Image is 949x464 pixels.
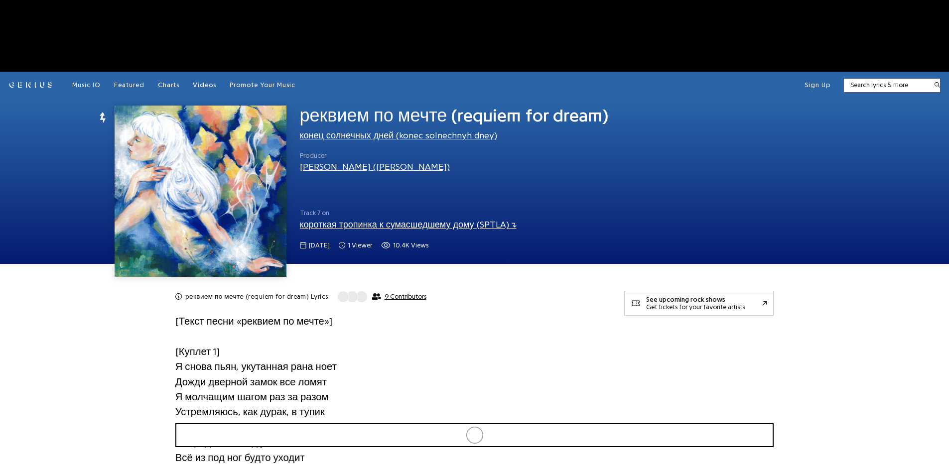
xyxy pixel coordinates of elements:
a: [PERSON_NAME] ([PERSON_NAME]) [300,162,450,171]
span: Music IQ [72,82,101,88]
span: Videos [193,82,216,88]
span: Featured [114,82,144,88]
span: Producer [300,151,450,161]
span: 10.4K views [393,240,428,250]
a: Promote Your Music [230,81,295,90]
div: Get tickets for your favorite artists [646,303,745,311]
span: 9 Contributors [385,293,426,301]
span: 1 viewer [339,240,372,250]
a: Charts [158,81,179,90]
div: See upcoming rock shows [646,296,745,303]
a: Music IQ [72,81,101,90]
h2: реквием по мечте (requiem for dream) Lyrics [185,292,328,301]
span: Track 7 on [300,208,611,218]
a: Featured [114,81,144,90]
a: See upcoming rock showsGet tickets for your favorite artists [624,291,774,316]
span: 1 viewer [348,240,372,250]
button: Sign Up [805,81,830,90]
button: 9 Contributors [337,291,426,303]
a: конец солнечных дней (konec solnechnyh dney) [300,131,498,140]
span: реквием по мечте (requiem for dream) [300,107,609,124]
input: Search lyrics & more [844,80,928,90]
a: короткая тропинка к сумасшедшему дому (SPTLA) [300,220,517,229]
span: Charts [158,82,179,88]
span: [DATE] [309,240,330,250]
span: Promote Your Music [230,82,295,88]
span: 10,385 views [381,240,428,250]
a: Videos [193,81,216,90]
img: Cover art for реквием по мечте (requiem for dream) by конец солнечных дней (konec solnechnyh dney) [115,106,286,277]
